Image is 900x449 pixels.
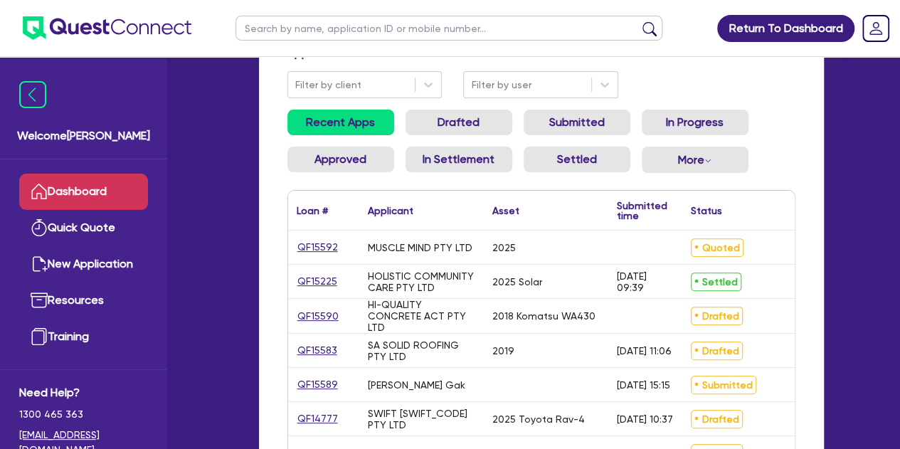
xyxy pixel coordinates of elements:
[297,206,328,216] div: Loan #
[368,408,475,430] div: SWIFT [SWIFT_CODE] PTY LTD
[17,127,150,144] span: Welcome [PERSON_NAME]
[19,407,148,422] span: 1300 465 363
[368,242,472,253] div: MUSCLE MIND PTY LTD
[19,319,148,355] a: Training
[617,413,673,425] div: [DATE] 10:37
[368,339,475,362] div: SA SOLID ROOFING PTY LTD
[492,276,542,287] div: 2025 Solar
[19,81,46,108] img: icon-menu-close
[492,345,514,356] div: 2019
[287,147,394,172] a: Approved
[297,239,339,255] a: QF15592
[642,110,748,135] a: In Progress
[297,411,339,427] a: QF14777
[524,147,630,172] a: Settled
[297,342,338,359] a: QF15583
[717,15,854,42] a: Return To Dashboard
[368,206,413,216] div: Applicant
[23,16,191,40] img: quest-connect-logo-blue
[297,308,339,324] a: QF15590
[691,206,722,216] div: Status
[691,376,756,394] span: Submitted
[31,255,48,273] img: new-application
[492,242,516,253] div: 2025
[691,307,743,325] span: Drafted
[31,219,48,236] img: quick-quote
[406,147,512,172] a: In Settlement
[19,210,148,246] a: Quick Quote
[617,379,670,391] div: [DATE] 15:15
[617,270,674,293] div: [DATE] 09:39
[492,413,585,425] div: 2025 Toyota Rav-4
[19,174,148,210] a: Dashboard
[19,246,148,282] a: New Application
[368,379,465,391] div: [PERSON_NAME] Gak
[31,292,48,309] img: resources
[691,410,743,428] span: Drafted
[19,282,148,319] a: Resources
[492,206,519,216] div: Asset
[297,376,339,393] a: QF15589
[617,201,667,221] div: Submitted time
[19,384,148,401] span: Need Help?
[235,16,662,41] input: Search by name, application ID or mobile number...
[287,110,394,135] a: Recent Apps
[617,345,672,356] div: [DATE] 11:06
[31,328,48,345] img: training
[492,310,595,322] div: 2018 Komatsu WA430
[524,110,630,135] a: Submitted
[691,342,743,360] span: Drafted
[368,270,475,293] div: HOLISTIC COMMUNITY CARE PTY LTD
[857,10,894,47] a: Dropdown toggle
[406,110,512,135] a: Drafted
[691,238,743,257] span: Quoted
[297,273,338,290] a: QF15225
[642,147,748,173] button: Dropdown toggle
[368,299,475,333] div: HI-QUALITY CONCRETE ACT PTY LTD
[691,273,741,291] span: Settled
